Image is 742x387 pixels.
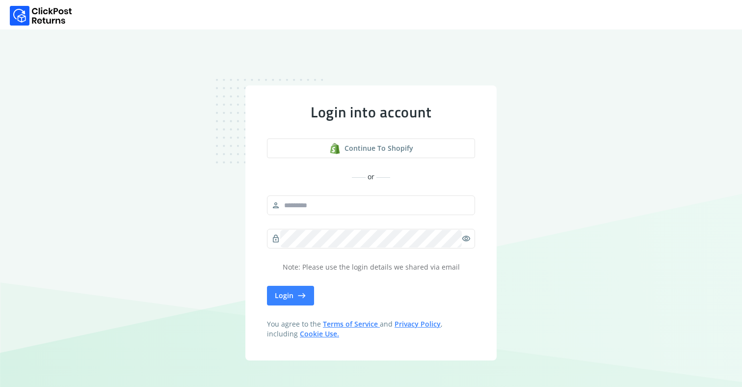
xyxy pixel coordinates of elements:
p: Note: Please use the login details we shared via email [267,262,475,272]
a: Cookie Use. [300,329,339,338]
span: east [297,289,306,303]
span: lock [271,232,280,246]
button: Login east [267,286,314,305]
button: Continue to shopify [267,138,475,158]
img: shopify logo [329,143,341,154]
a: shopify logoContinue to shopify [267,138,475,158]
div: or [267,172,475,182]
span: person [271,198,280,212]
a: Terms of Service [323,319,380,329]
span: You agree to the and , including [267,319,475,339]
a: Privacy Policy [395,319,441,329]
img: Logo [10,6,72,26]
span: visibility [462,232,471,246]
span: Continue to shopify [344,143,413,153]
div: Login into account [267,103,475,121]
